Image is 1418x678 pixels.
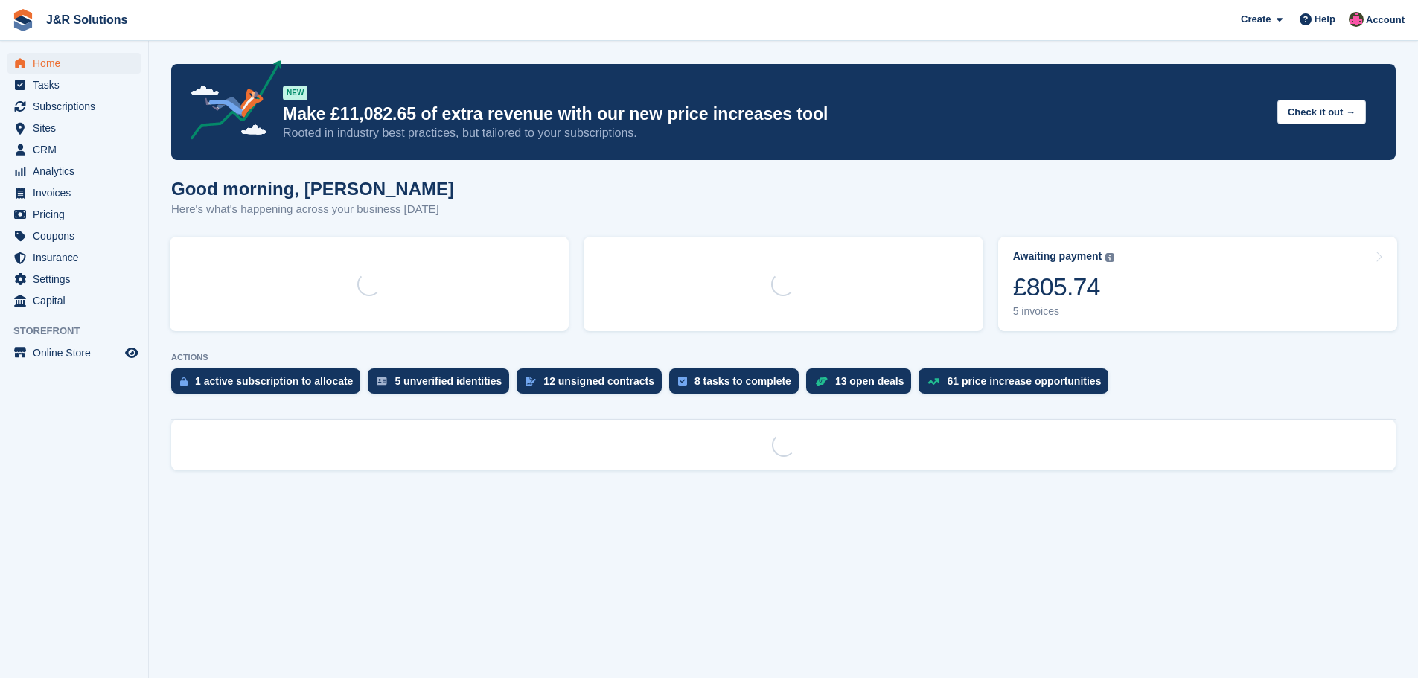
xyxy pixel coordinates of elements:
[171,201,454,218] p: Here's what's happening across your business [DATE]
[7,247,141,268] a: menu
[1013,305,1115,318] div: 5 invoices
[815,376,828,386] img: deal-1b604bf984904fb50ccaf53a9ad4b4a5d6e5aea283cecdc64d6e3604feb123c2.svg
[33,118,122,138] span: Sites
[543,375,654,387] div: 12 unsigned contracts
[195,375,353,387] div: 1 active subscription to allocate
[7,161,141,182] a: menu
[33,342,122,363] span: Online Store
[33,204,122,225] span: Pricing
[7,53,141,74] a: menu
[33,247,122,268] span: Insurance
[1349,12,1364,27] img: Julie Morgan
[33,269,122,290] span: Settings
[1366,13,1405,28] span: Account
[669,368,806,401] a: 8 tasks to complete
[368,368,517,401] a: 5 unverified identities
[526,377,536,386] img: contract_signature_icon-13c848040528278c33f63329250d36e43548de30e8caae1d1a13099fd9432cc5.svg
[517,368,669,401] a: 12 unsigned contracts
[33,161,122,182] span: Analytics
[1277,100,1366,124] button: Check it out →
[1013,272,1115,302] div: £805.74
[7,226,141,246] a: menu
[283,103,1265,125] p: Make £11,082.65 of extra revenue with our new price increases tool
[33,53,122,74] span: Home
[395,375,502,387] div: 5 unverified identities
[283,125,1265,141] p: Rooted in industry best practices, but tailored to your subscriptions.
[835,375,904,387] div: 13 open deals
[33,290,122,311] span: Capital
[33,74,122,95] span: Tasks
[1241,12,1271,27] span: Create
[7,290,141,311] a: menu
[7,74,141,95] a: menu
[1315,12,1335,27] span: Help
[7,182,141,203] a: menu
[7,118,141,138] a: menu
[123,344,141,362] a: Preview store
[7,342,141,363] a: menu
[12,9,34,31] img: stora-icon-8386f47178a22dfd0bd8f6a31ec36ba5ce8667c1dd55bd0f319d3a0aa187defe.svg
[806,368,919,401] a: 13 open deals
[1105,253,1114,262] img: icon-info-grey-7440780725fd019a000dd9b08b2336e03edf1995a4989e88bcd33f0948082b44.svg
[7,204,141,225] a: menu
[919,368,1116,401] a: 61 price increase opportunities
[947,375,1101,387] div: 61 price increase opportunities
[694,375,791,387] div: 8 tasks to complete
[927,378,939,385] img: price_increase_opportunities-93ffe204e8149a01c8c9dc8f82e8f89637d9d84a8eef4429ea346261dce0b2c0.svg
[171,368,368,401] a: 1 active subscription to allocate
[33,182,122,203] span: Invoices
[377,377,387,386] img: verify_identity-adf6edd0f0f0b5bbfe63781bf79b02c33cf7c696d77639b501bdc392416b5a36.svg
[13,324,148,339] span: Storefront
[7,96,141,117] a: menu
[7,269,141,290] a: menu
[678,377,687,386] img: task-75834270c22a3079a89374b754ae025e5fb1db73e45f91037f5363f120a921f8.svg
[7,139,141,160] a: menu
[33,96,122,117] span: Subscriptions
[283,86,307,100] div: NEW
[40,7,133,32] a: J&R Solutions
[1013,250,1102,263] div: Awaiting payment
[33,226,122,246] span: Coupons
[998,237,1397,331] a: Awaiting payment £805.74 5 invoices
[33,139,122,160] span: CRM
[180,377,188,386] img: active_subscription_to_allocate_icon-d502201f5373d7db506a760aba3b589e785aa758c864c3986d89f69b8ff3...
[171,179,454,199] h1: Good morning, [PERSON_NAME]
[178,60,282,145] img: price-adjustments-announcement-icon-8257ccfd72463d97f412b2fc003d46551f7dbcb40ab6d574587a9cd5c0d94...
[171,353,1396,362] p: ACTIONS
